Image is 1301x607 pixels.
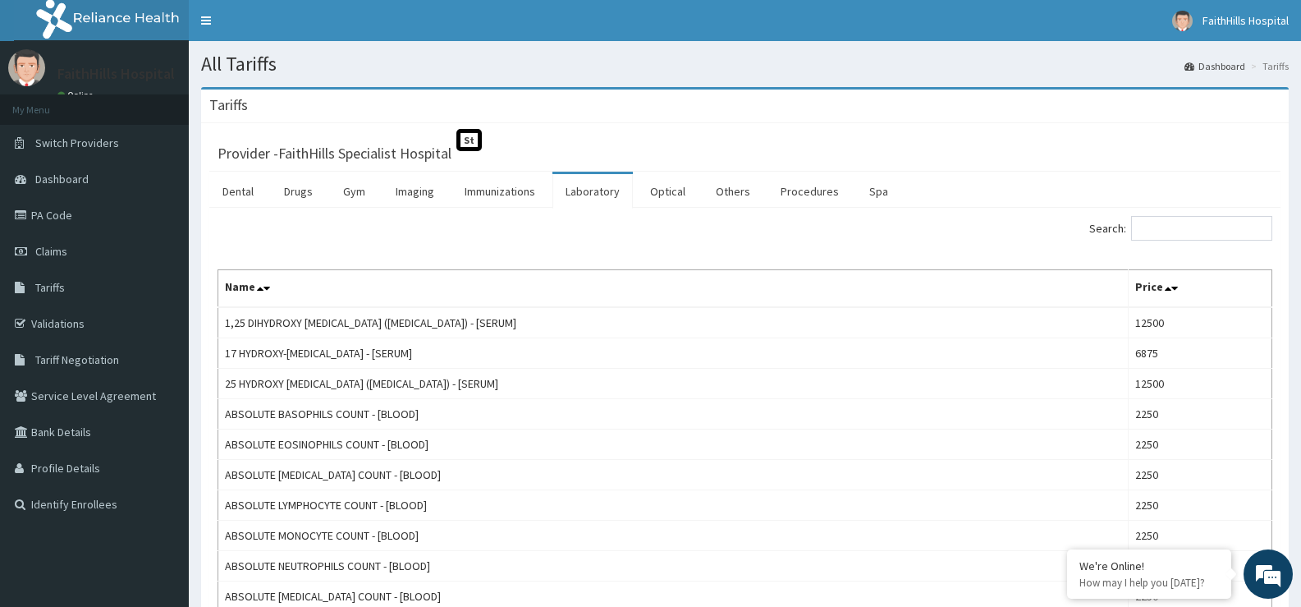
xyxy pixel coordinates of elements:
a: Dashboard [1184,59,1245,73]
img: User Image [8,49,45,86]
a: Imaging [383,174,447,209]
a: Optical [637,174,699,209]
span: FaithHills Hospital [1203,13,1289,28]
a: Laboratory [552,174,633,209]
td: 17 HYDROXY-[MEDICAL_DATA] - [SERUM] [218,338,1129,369]
th: Price [1129,270,1272,308]
a: Immunizations [451,174,548,209]
td: ABSOLUTE EOSINOPHILS COUNT - [BLOOD] [218,430,1129,460]
span: St [456,129,482,151]
td: 12500 [1129,369,1272,399]
a: Gym [330,174,378,209]
div: Minimize live chat window [269,8,309,48]
span: Tariff Negotiation [35,352,119,367]
textarea: Type your message and hit 'Enter' [8,420,313,477]
img: d_794563401_company_1708531726252_794563401 [30,82,66,123]
td: ABSOLUTE LYMPHOCYTE COUNT - [BLOOD] [218,490,1129,521]
td: 12500 [1129,307,1272,338]
a: Dental [209,174,267,209]
h3: Tariffs [209,98,248,113]
span: Dashboard [35,172,89,186]
td: 25 HYDROXY [MEDICAL_DATA] ([MEDICAL_DATA]) - [SERUM] [218,369,1129,399]
td: 6875 [1129,338,1272,369]
td: 2250 [1129,490,1272,521]
a: Drugs [271,174,326,209]
td: ABSOLUTE NEUTROPHILS COUNT - [BLOOD] [218,551,1129,582]
td: 2250 [1129,430,1272,460]
label: Search: [1089,216,1272,241]
td: 2250 [1129,399,1272,430]
span: Tariffs [35,280,65,295]
td: ABSOLUTE BASOPHILS COUNT - [BLOOD] [218,399,1129,430]
h3: Provider - FaithHills Specialist Hospital [218,146,451,161]
a: Spa [856,174,901,209]
div: Chat with us now [85,92,276,113]
a: Procedures [767,174,852,209]
li: Tariffs [1247,59,1289,73]
img: User Image [1172,11,1193,31]
h1: All Tariffs [201,53,1289,75]
td: ABSOLUTE [MEDICAL_DATA] COUNT - [BLOOD] [218,460,1129,490]
p: FaithHills Hospital [57,67,175,81]
span: We're online! [95,192,227,358]
a: Others [703,174,763,209]
td: 1,25 DIHYDROXY [MEDICAL_DATA] ([MEDICAL_DATA]) - [SERUM] [218,307,1129,338]
span: Switch Providers [35,136,119,150]
th: Name [218,270,1129,308]
p: How may I help you today? [1079,576,1219,590]
span: Claims [35,244,67,259]
a: Online [57,90,97,101]
td: ABSOLUTE MONOCYTE COUNT - [BLOOD] [218,521,1129,551]
div: We're Online! [1079,559,1219,573]
td: 2250 [1129,521,1272,551]
td: 2250 [1129,460,1272,490]
input: Search: [1131,216,1272,241]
